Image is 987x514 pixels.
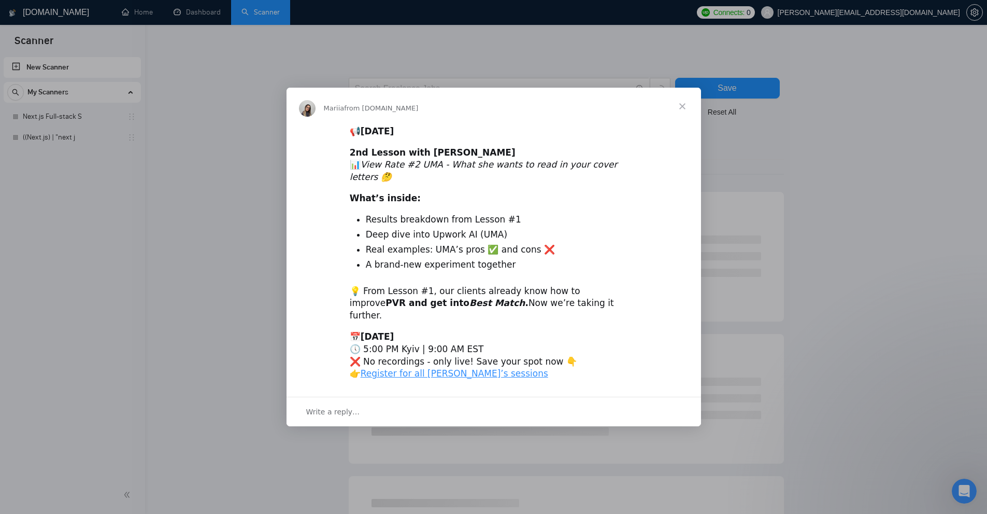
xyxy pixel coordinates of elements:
b: What’s inside: [350,193,421,203]
li: Deep dive into Upwork AI (UMA) [366,229,638,241]
span: Mariia [324,104,345,112]
i: Best Match [469,298,525,308]
div: 💡 From Lesson #1, our clients already know how to improve Now we’re taking it further. [350,285,638,322]
i: View Rate #2 UMA - What she wants to read in your cover letters 🤔 [350,159,618,182]
b: 2nd Lesson with [PERSON_NAME] [350,147,516,158]
b: [DATE] [361,331,394,342]
span: from [DOMAIN_NAME] [344,104,418,112]
div: 📢 [350,126,638,138]
li: Real examples: UMA’s pros ✅ and cons ❌ [366,244,638,256]
div: Open conversation and reply [287,397,701,426]
b: [DATE] [361,126,394,136]
a: Register for all [PERSON_NAME]’s sessions [361,368,548,379]
span: Close [664,88,701,125]
div: 📊 [350,147,638,184]
b: PVR and get into . [385,298,528,308]
div: 📅 🕔 5:00 PM Kyiv | 9:00 AM EST ❌ No recordings - only live! Save your spot now 👇 👉 [350,331,638,380]
li: A brand-new experiment together [366,259,638,271]
li: Results breakdown from Lesson #1 [366,214,638,226]
span: Write a reply… [306,405,360,419]
img: Profile image for Mariia [299,100,316,117]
